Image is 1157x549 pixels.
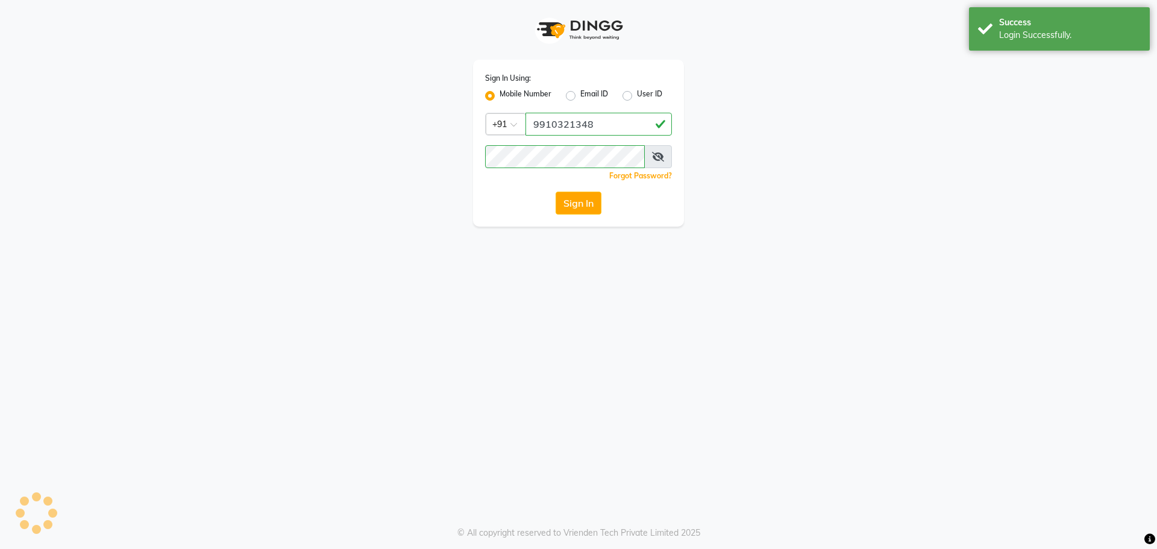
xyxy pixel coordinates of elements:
label: User ID [637,89,662,103]
div: Login Successfully. [999,29,1141,42]
div: Success [999,16,1141,29]
label: Email ID [580,89,608,103]
a: Forgot Password? [609,171,672,180]
img: logo1.svg [530,12,627,48]
label: Sign In Using: [485,73,531,84]
input: Username [485,145,645,168]
label: Mobile Number [500,89,551,103]
input: Username [525,113,672,136]
button: Sign In [556,192,601,215]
